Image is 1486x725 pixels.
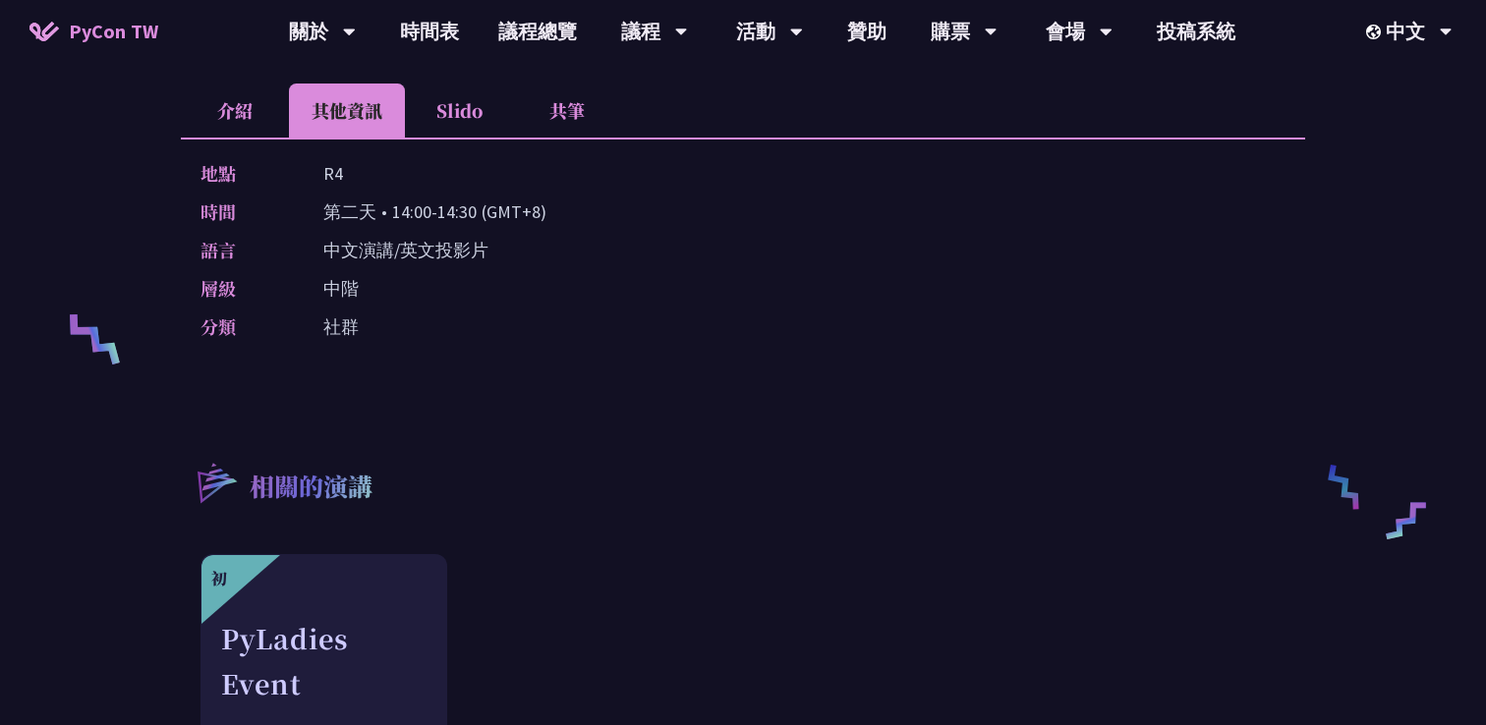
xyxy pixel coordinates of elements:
p: 地點 [200,159,284,188]
p: 語言 [200,236,284,264]
li: 介紹 [181,84,289,138]
p: 層級 [200,274,284,303]
div: 初 [211,567,227,590]
p: 分類 [200,312,284,341]
img: Locale Icon [1366,25,1386,39]
img: Home icon of PyCon TW 2025 [29,22,59,41]
p: 時間 [200,197,284,226]
p: R4 [323,159,343,188]
li: 共筆 [513,84,621,138]
img: r3.8d01567.svg [168,434,263,530]
p: 社群 [323,312,359,341]
p: 第二天 • 14:00-14:30 (GMT+8) [323,197,546,226]
p: 相關的演講 [250,469,372,508]
span: PyCon TW [69,17,158,46]
li: 其他資訊 [289,84,405,138]
a: PyCon TW [10,7,178,56]
li: Slido [405,84,513,138]
p: 中文演講/英文投影片 [323,236,488,264]
p: 中階 [323,274,359,303]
